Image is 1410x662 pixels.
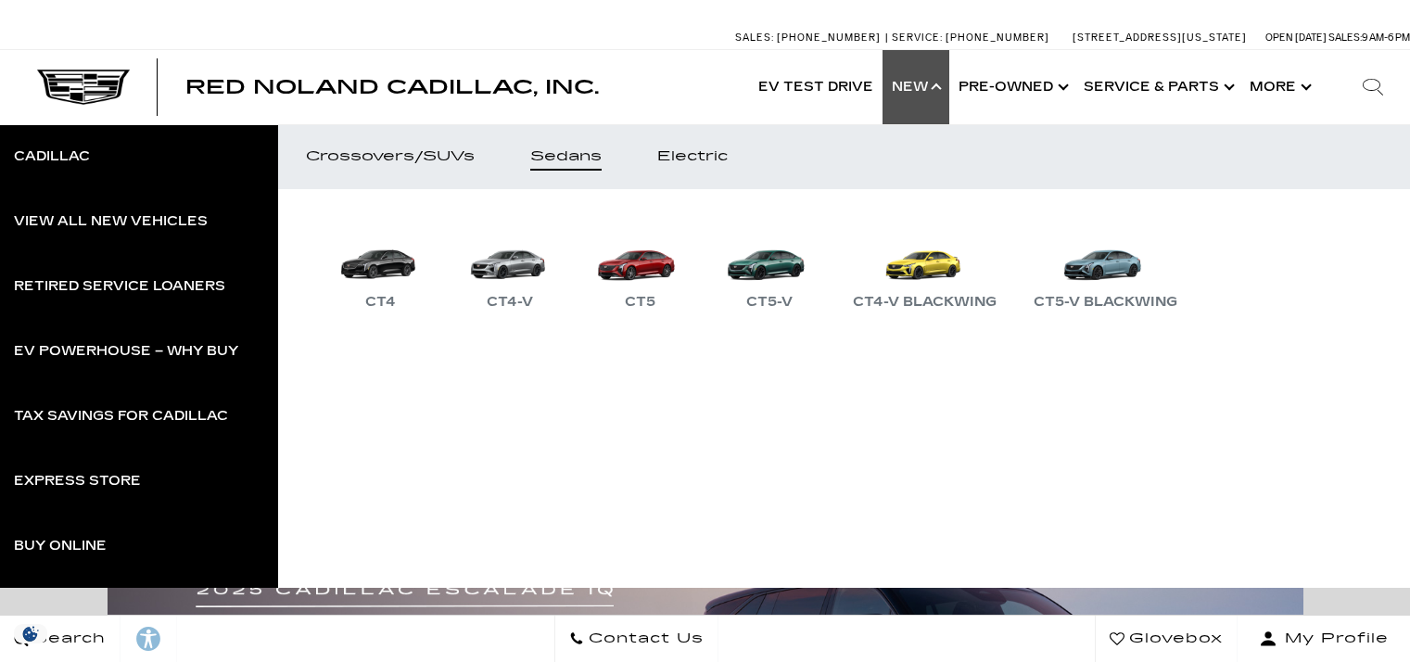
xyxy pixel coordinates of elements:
[885,32,1054,43] a: Service: [PHONE_NUMBER]
[9,624,52,643] img: Opt-Out Icon
[278,124,502,189] a: Crossovers/SUVs
[1074,50,1240,124] a: Service & Parts
[554,616,718,662] a: Contact Us
[1265,32,1327,44] span: Open [DATE]
[9,624,52,643] section: Click to Open Cookie Consent Modal
[737,291,802,313] div: CT5-V
[14,215,208,228] div: View All New Vehicles
[454,217,565,313] a: CT4-V
[14,475,141,488] div: Express Store
[1024,291,1187,313] div: CT5-V Blackwing
[1095,616,1238,662] a: Glovebox
[735,32,774,44] span: Sales:
[14,410,228,423] div: Tax Savings for Cadillac
[185,76,599,98] span: Red Noland Cadillac, Inc.
[1024,217,1187,313] a: CT5-V Blackwing
[657,150,728,163] div: Electric
[844,291,1006,313] div: CT4-V Blackwing
[1277,626,1389,652] span: My Profile
[844,217,1006,313] a: CT4-V Blackwing
[37,70,130,105] img: Cadillac Dark Logo with Cadillac White Text
[584,626,704,652] span: Contact Us
[735,32,885,43] a: Sales: [PHONE_NUMBER]
[1240,50,1317,124] button: More
[185,78,599,96] a: Red Noland Cadillac, Inc.
[1073,32,1247,44] a: [STREET_ADDRESS][US_STATE]
[749,50,883,124] a: EV Test Drive
[29,626,106,652] span: Search
[14,280,225,293] div: Retired Service Loaners
[306,150,475,163] div: Crossovers/SUVs
[356,291,405,313] div: CT4
[629,124,756,189] a: Electric
[1328,32,1362,44] span: Sales:
[14,150,90,163] div: Cadillac
[1238,616,1410,662] button: Open user profile menu
[14,540,107,553] div: Buy Online
[714,217,825,313] a: CT5-V
[1362,32,1410,44] span: 9 AM-6 PM
[502,124,629,189] a: Sedans
[892,32,943,44] span: Service:
[777,32,881,44] span: [PHONE_NUMBER]
[530,150,602,163] div: Sedans
[477,291,542,313] div: CT4-V
[14,345,238,358] div: EV Powerhouse – Why Buy
[324,217,436,313] a: CT4
[883,50,949,124] a: New
[949,50,1074,124] a: Pre-Owned
[946,32,1049,44] span: [PHONE_NUMBER]
[584,217,695,313] a: CT5
[616,291,665,313] div: CT5
[1124,626,1223,652] span: Glovebox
